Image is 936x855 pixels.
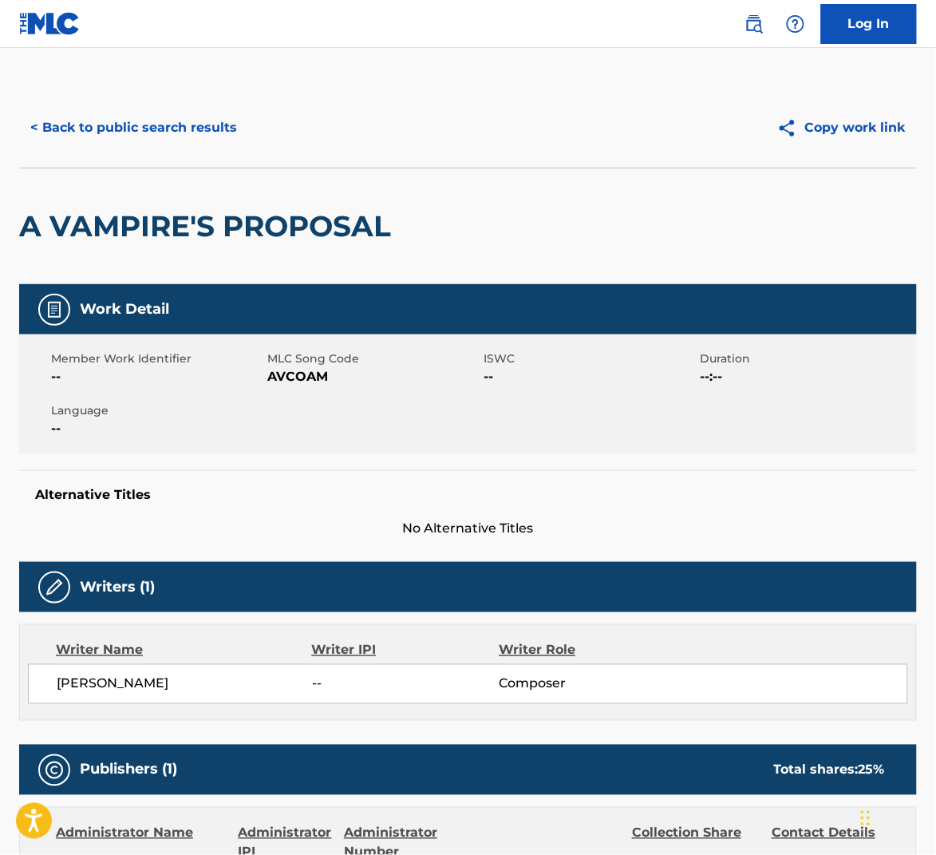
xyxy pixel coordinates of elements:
[35,487,901,503] h5: Alternative Titles
[861,794,871,842] div: Drag
[701,367,913,386] span: --:--
[80,578,155,596] h5: Writers (1)
[484,350,697,367] span: ISWC
[311,641,499,660] div: Writer IPI
[766,108,917,148] button: Copy work link
[45,578,64,597] img: Writers
[312,675,500,694] span: --
[45,300,64,319] img: Work Detail
[774,761,885,780] div: Total shares:
[80,761,177,779] h5: Publishers (1)
[777,118,805,138] img: Copy work link
[780,8,812,40] div: Help
[821,4,917,44] a: Log In
[859,762,885,778] span: 25 %
[51,402,263,419] span: Language
[744,14,764,34] img: search
[499,641,669,660] div: Writer Role
[19,12,81,35] img: MLC Logo
[57,675,312,694] span: [PERSON_NAME]
[267,367,480,386] span: AVCOAM
[19,208,399,244] h2: A VAMPIRE'S PROPOSAL
[738,8,770,40] a: Public Search
[786,14,805,34] img: help
[80,300,169,319] h5: Work Detail
[267,350,480,367] span: MLC Song Code
[701,350,913,367] span: Duration
[484,367,697,386] span: --
[51,350,263,367] span: Member Work Identifier
[499,675,669,694] span: Composer
[19,108,248,148] button: < Back to public search results
[56,641,311,660] div: Writer Name
[45,761,64,780] img: Publishers
[856,778,936,855] iframe: Chat Widget
[51,419,263,438] span: --
[51,367,263,386] span: --
[19,519,917,538] span: No Alternative Titles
